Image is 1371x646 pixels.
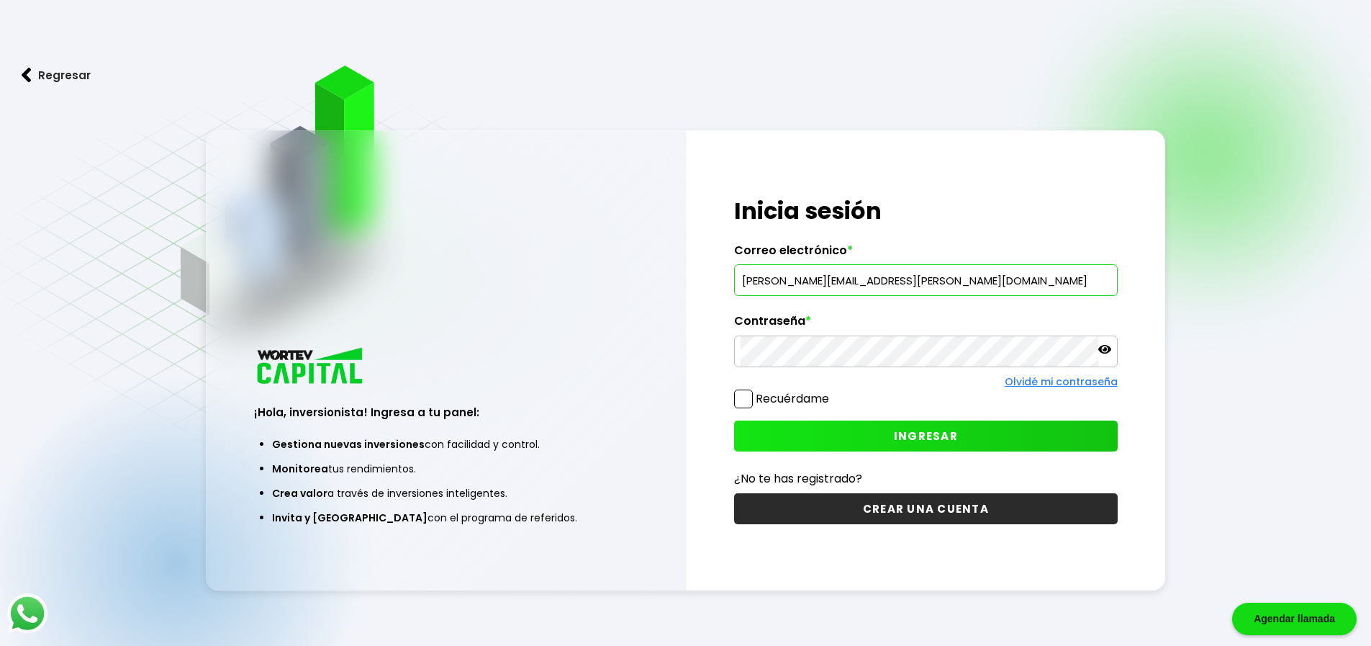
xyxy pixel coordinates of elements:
span: Crea valor [272,486,327,501]
input: hola@wortev.capital [741,265,1111,295]
h1: Inicia sesión [734,194,1118,228]
button: CREAR UNA CUENTA [734,493,1118,524]
img: logos_whatsapp-icon.242b2217.svg [7,593,47,634]
li: tus rendimientos. [272,457,620,481]
li: a través de inversiones inteligentes. [272,481,620,506]
span: Invita y [GEOGRAPHIC_DATA] [272,511,427,525]
label: Recuérdame [756,390,829,407]
p: ¿No te has registrado? [734,470,1118,488]
button: INGRESAR [734,421,1118,452]
a: ¿No te has registrado?CREAR UNA CUENTA [734,470,1118,524]
span: Gestiona nuevas inversiones [272,437,425,452]
li: con el programa de referidos. [272,506,620,530]
img: flecha izquierda [22,68,32,83]
label: Contraseña [734,314,1118,336]
a: Olvidé mi contraseña [1005,374,1118,389]
span: INGRESAR [894,429,958,444]
div: Agendar llamada [1232,603,1357,635]
li: con facilidad y control. [272,432,620,457]
img: logo_wortev_capital [254,346,368,388]
span: Monitorea [272,462,328,476]
h3: ¡Hola, inversionista! Ingresa a tu panel: [254,404,638,421]
label: Correo electrónico [734,243,1118,265]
